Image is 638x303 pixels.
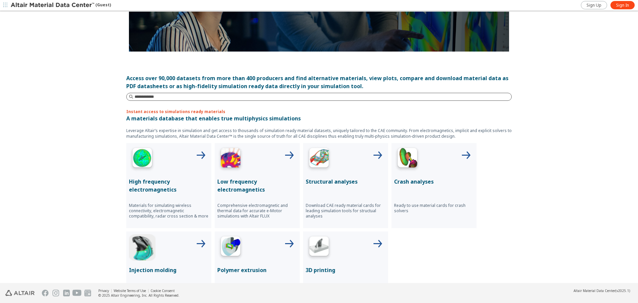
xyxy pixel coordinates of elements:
[126,143,211,228] button: High Frequency IconHigh frequency electromagneticsMaterials for simulating wireless connectivity,...
[98,288,109,293] a: Privacy
[114,288,146,293] a: Website Terms of Use
[126,74,512,90] div: Access over 90,000 datasets from more than 400 producers and find alternative materials, view plo...
[5,290,35,296] img: Altair Engineering
[215,143,300,228] button: Low Frequency IconLow frequency electromagneticsComprehensive electromagnetic and thermal data fo...
[11,2,95,9] img: Altair Material Data Center
[581,1,607,9] a: Sign Up
[126,128,512,139] p: Leverage Altair’s expertise in simulation and get access to thousands of simulation ready materia...
[306,266,385,274] p: 3D printing
[151,288,175,293] a: Cookie Consent
[394,178,474,186] p: Crash analyses
[217,146,244,172] img: Low Frequency Icon
[306,178,385,186] p: Structural analyses
[129,146,156,172] img: High Frequency Icon
[217,178,297,194] p: Low frequency electromagnetics
[129,203,209,219] p: Materials for simulating wireless connectivity, electromagnetic compatibility, radar cross sectio...
[217,203,297,219] p: Comprehensive electromagnetic and thermal data for accurate e-Motor simulations with Altair FLUX
[217,234,244,261] img: Polymer Extrusion Icon
[574,288,630,293] div: (v2025.1)
[394,146,421,172] img: Crash Analyses Icon
[616,3,629,8] span: Sign In
[98,293,179,298] div: © 2025 Altair Engineering, Inc. All Rights Reserved.
[586,3,601,8] span: Sign Up
[391,143,477,228] button: Crash Analyses IconCrash analysesReady to use material cards for crash solvers
[306,234,332,261] img: 3D Printing Icon
[610,1,635,9] a: Sign In
[217,266,297,274] p: Polymer extrusion
[129,266,209,274] p: Injection molding
[574,288,615,293] span: Altair Material Data Center
[129,178,209,194] p: High frequency electromagnetics
[126,109,512,114] p: Instant access to simulations ready materials
[126,114,512,122] p: A materials database that enables true multiphysics simulations
[11,2,111,9] div: (Guest)
[129,234,156,261] img: Injection Molding Icon
[306,203,385,219] p: Download CAE ready material cards for leading simulation tools for structual analyses
[306,146,332,172] img: Structural Analyses Icon
[394,203,474,214] p: Ready to use material cards for crash solvers
[303,143,388,228] button: Structural Analyses IconStructural analysesDownload CAE ready material cards for leading simulati...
